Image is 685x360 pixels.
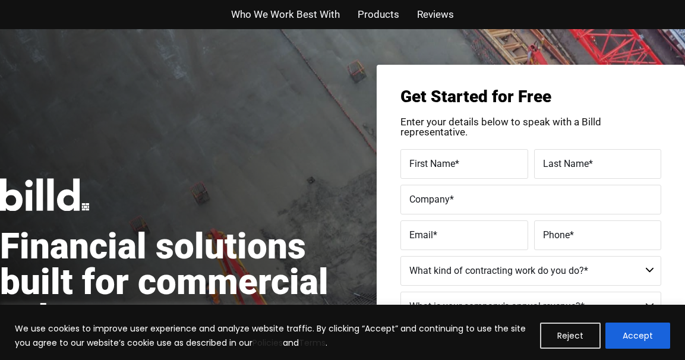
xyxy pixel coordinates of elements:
[299,337,326,349] a: Terms
[605,323,670,349] button: Accept
[358,6,399,23] a: Products
[400,89,661,105] h3: Get Started for Free
[417,6,454,23] a: Reviews
[400,117,661,137] p: Enter your details below to speak with a Billd representative.
[252,337,283,349] a: Policies
[409,229,433,240] span: Email
[409,193,450,204] span: Company
[15,321,531,350] p: We use cookies to improve user experience and analyze website traffic. By clicking “Accept” and c...
[409,157,455,169] span: First Name
[543,157,589,169] span: Last Name
[540,323,601,349] button: Reject
[543,229,570,240] span: Phone
[231,6,340,23] a: Who We Work Best With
